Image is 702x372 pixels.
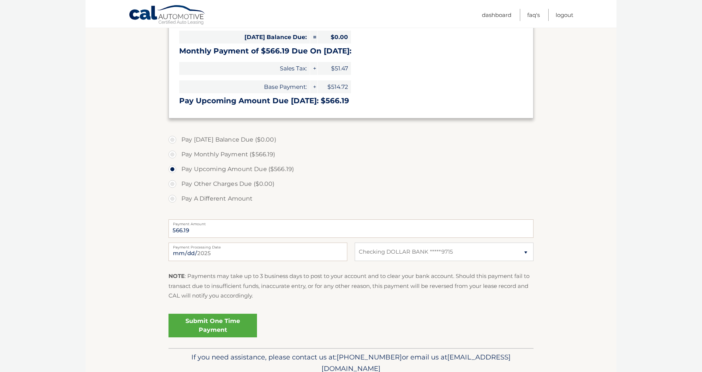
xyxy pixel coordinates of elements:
a: Cal Automotive [129,5,206,26]
input: Payment Amount [168,219,534,238]
a: Logout [556,9,573,21]
input: Payment Date [168,243,347,261]
a: Dashboard [482,9,511,21]
span: = [310,31,317,44]
label: Payment Processing Date [168,243,347,248]
label: Payment Amount [168,219,534,225]
span: $0.00 [318,31,351,44]
span: $51.47 [318,62,351,75]
a: FAQ's [527,9,540,21]
label: Pay A Different Amount [168,191,534,206]
span: Base Payment: [179,80,310,93]
a: Submit One Time Payment [168,314,257,337]
label: Pay Other Charges Due ($0.00) [168,177,534,191]
label: Pay [DATE] Balance Due ($0.00) [168,132,534,147]
span: [DATE] Balance Due: [179,31,310,44]
span: $514.72 [318,80,351,93]
p: : Payments may take up to 3 business days to post to your account and to clear your bank account.... [168,271,534,300]
label: Pay Upcoming Amount Due ($566.19) [168,162,534,177]
h3: Monthly Payment of $566.19 Due On [DATE]: [179,46,523,56]
span: [PHONE_NUMBER] [337,353,402,361]
span: + [310,62,317,75]
label: Pay Monthly Payment ($566.19) [168,147,534,162]
span: Sales Tax: [179,62,310,75]
h3: Pay Upcoming Amount Due [DATE]: $566.19 [179,96,523,105]
span: + [310,80,317,93]
strong: NOTE [168,272,185,279]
